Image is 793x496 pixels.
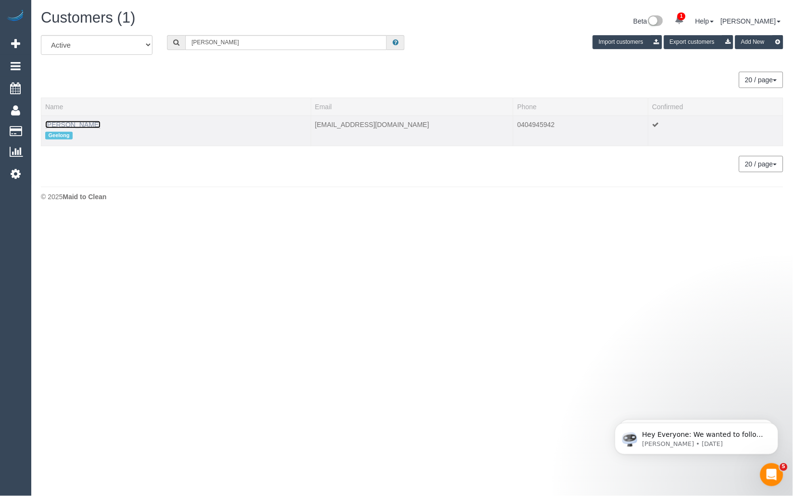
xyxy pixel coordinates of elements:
[63,193,106,201] strong: Maid to Clean
[601,403,793,470] iframe: Intercom notifications message
[45,132,73,140] span: Geelong
[739,72,783,88] button: 20 / page
[648,115,783,146] td: Confirmed
[735,35,783,49] button: Add New
[739,156,783,172] button: 20 / page
[721,17,781,25] a: [PERSON_NAME]
[647,15,663,28] img: New interface
[185,35,387,50] input: Search customers ...
[45,129,307,142] div: Tags
[41,98,311,115] th: Name
[670,10,689,31] a: 1
[593,35,662,49] button: Import customers
[780,463,788,471] span: 5
[760,463,783,486] iframe: Intercom live chat
[41,192,783,202] div: © 2025
[740,72,783,88] nav: Pagination navigation
[740,156,783,172] nav: Pagination navigation
[513,115,648,146] td: Phone
[648,98,783,115] th: Confirmed
[42,37,166,46] p: Message from Ellie, sent 1d ago
[41,115,311,146] td: Name
[678,13,686,20] span: 1
[695,17,714,25] a: Help
[634,17,664,25] a: Beta
[513,98,648,115] th: Phone
[42,28,165,131] span: Hey Everyone: We wanted to follow up and let you know we have been closely monitoring the account...
[664,35,733,49] button: Export customers
[311,115,513,146] td: Email
[41,9,135,26] span: Customers (1)
[311,98,513,115] th: Email
[45,121,101,128] a: [PERSON_NAME]
[6,10,25,23] img: Automaid Logo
